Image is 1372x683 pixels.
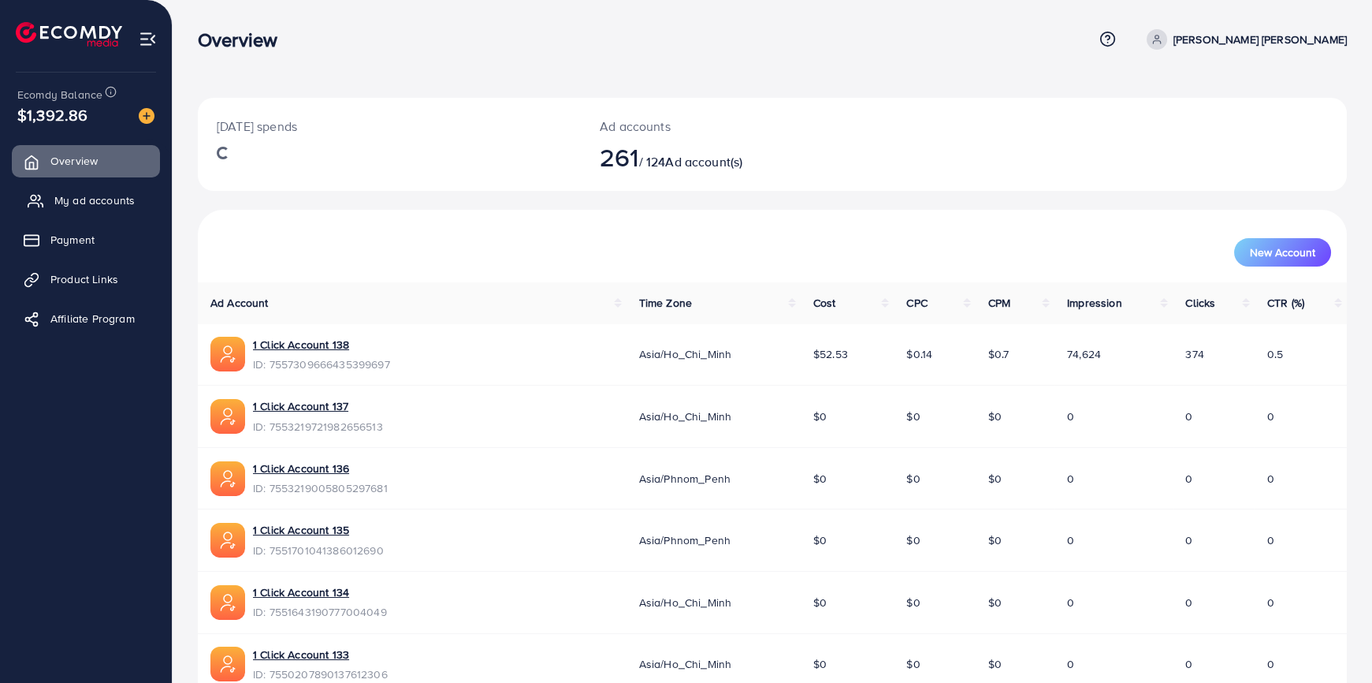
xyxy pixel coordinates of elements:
[253,543,384,558] span: ID: 7551701041386012690
[16,22,122,47] img: logo
[988,346,1009,362] span: $0.7
[139,30,157,48] img: menu
[1267,656,1274,672] span: 0
[50,153,98,169] span: Overview
[1185,532,1192,548] span: 0
[12,303,160,334] a: Affiliate Program
[639,295,692,311] span: Time Zone
[1067,409,1074,424] span: 0
[1067,656,1074,672] span: 0
[198,28,290,51] h3: Overview
[253,604,387,620] span: ID: 7551643190777004049
[17,103,87,126] span: $1,392.86
[813,409,827,424] span: $0
[639,471,731,487] span: Asia/Phnom_Penh
[1173,30,1347,49] p: [PERSON_NAME] [PERSON_NAME]
[1267,532,1274,548] span: 0
[665,153,742,170] span: Ad account(s)
[600,117,850,136] p: Ad accounts
[210,461,245,496] img: ic-ads-acc.e4c84228.svg
[1067,346,1101,362] span: 74,624
[50,311,135,327] span: Affiliate Program
[139,108,154,124] img: image
[1185,346,1203,362] span: 374
[50,271,118,287] span: Product Links
[50,232,95,248] span: Payment
[906,656,920,672] span: $0
[210,295,269,311] span: Ad Account
[988,532,1002,548] span: $0
[639,346,732,362] span: Asia/Ho_Chi_Minh
[1267,295,1304,311] span: CTR (%)
[253,419,383,435] span: ID: 7553219721982656513
[210,585,245,620] img: ic-ads-acc.e4c84228.svg
[1234,238,1331,267] button: New Account
[217,117,562,136] p: [DATE] spends
[1267,595,1274,610] span: 0
[1250,247,1315,258] span: New Account
[1185,471,1192,487] span: 0
[1185,656,1192,672] span: 0
[1067,595,1074,610] span: 0
[906,595,920,610] span: $0
[813,595,827,610] span: $0
[253,584,349,600] a: 1 Click Account 134
[988,295,1010,311] span: CPM
[210,399,245,434] img: ic-ads-acc.e4c84228.svg
[988,409,1002,424] span: $0
[12,263,160,295] a: Product Links
[253,337,349,353] a: 1 Click Account 138
[1267,409,1274,424] span: 0
[906,346,932,362] span: $0.14
[639,656,732,672] span: Asia/Ho_Chi_Minh
[906,471,920,487] span: $0
[210,647,245,681] img: ic-ads-acc.e4c84228.svg
[988,595,1002,610] span: $0
[1185,409,1192,424] span: 0
[813,656,827,672] span: $0
[17,87,102,103] span: Ecomdy Balance
[253,666,388,682] span: ID: 7550207890137612306
[253,356,390,372] span: ID: 7557309666435399697
[813,295,836,311] span: Cost
[600,139,638,175] span: 261
[1067,532,1074,548] span: 0
[813,346,848,362] span: $52.53
[988,471,1002,487] span: $0
[1267,471,1274,487] span: 0
[1185,595,1192,610] span: 0
[253,647,349,662] a: 1 Click Account 133
[1067,471,1074,487] span: 0
[639,595,732,610] span: Asia/Ho_Chi_Minh
[210,523,245,558] img: ic-ads-acc.e4c84228.svg
[813,471,827,487] span: $0
[1267,346,1283,362] span: 0.5
[639,409,732,424] span: Asia/Ho_Chi_Minh
[253,522,349,538] a: 1 Click Account 135
[12,185,160,216] a: My ad accounts
[253,461,349,476] a: 1 Click Account 136
[12,224,160,256] a: Payment
[12,145,160,177] a: Overview
[54,192,135,208] span: My ad accounts
[210,337,245,371] img: ic-ads-acc.e4c84228.svg
[988,656,1002,672] span: $0
[1067,295,1122,311] span: Impression
[813,532,827,548] span: $0
[639,532,731,548] span: Asia/Phnom_Penh
[906,409,920,424] span: $0
[1185,295,1215,311] span: Clicks
[906,532,920,548] span: $0
[906,295,927,311] span: CPC
[1140,29,1347,50] a: [PERSON_NAME] [PERSON_NAME]
[253,480,388,496] span: ID: 7553219005805297681
[253,398,348,414] a: 1 Click Account 137
[600,142,850,172] h2: / 124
